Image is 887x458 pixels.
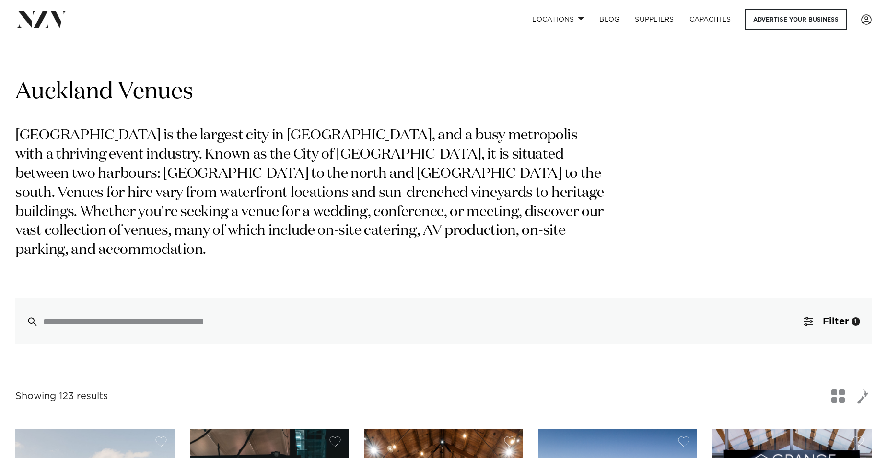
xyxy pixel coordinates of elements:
span: Filter [823,317,849,326]
p: [GEOGRAPHIC_DATA] is the largest city in [GEOGRAPHIC_DATA], and a busy metropolis with a thriving... [15,126,608,260]
h1: Auckland Venues [15,77,872,107]
a: Capacities [682,9,739,30]
img: nzv-logo.png [15,11,68,28]
div: 1 [852,317,860,326]
button: Filter1 [792,298,872,344]
div: Showing 123 results [15,389,108,404]
a: BLOG [592,9,627,30]
a: SUPPLIERS [627,9,681,30]
a: Advertise your business [745,9,847,30]
a: Locations [525,9,592,30]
